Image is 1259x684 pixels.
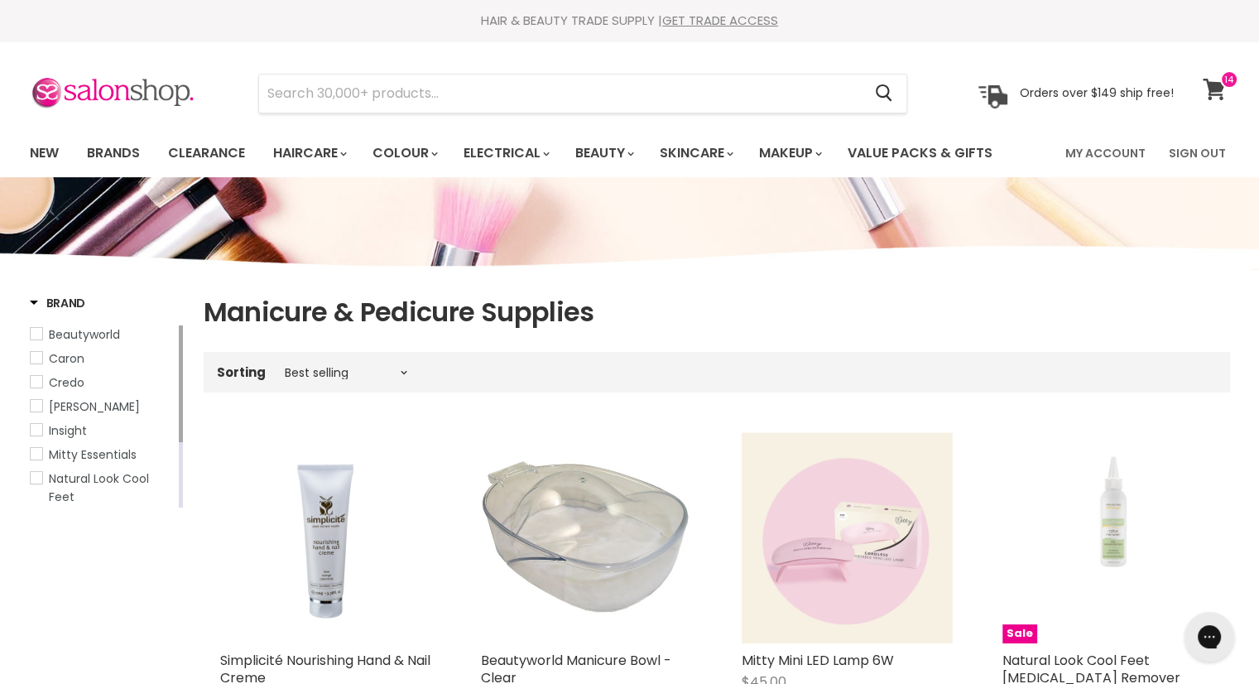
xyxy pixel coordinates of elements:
a: My Account [1055,136,1156,171]
form: Product [258,74,907,113]
p: Orders over $149 ship free! [1020,85,1174,100]
a: Sign Out [1159,136,1236,171]
span: [PERSON_NAME] [49,398,140,415]
a: Insight [30,421,175,440]
a: Makeup [747,136,832,171]
h3: Brand [30,295,86,311]
ul: Main menu [17,129,1031,177]
span: Credo [49,374,84,391]
img: Simplicité Nourishing Hand & Nail Creme [220,432,431,643]
iframe: Gorgias live chat messenger [1176,606,1242,667]
span: Natural Look Cool Feet [49,470,149,505]
input: Search [259,75,863,113]
nav: Main [9,129,1251,177]
span: Sale [1002,624,1037,643]
span: Caron [49,350,84,367]
button: Search [863,75,906,113]
a: Natural Look Cool Feet [30,470,175,506]
a: Natural Look Cool Feet Callus RemoverSale [1002,432,1213,643]
img: Beautyworld Manicure Bowl - Clear [481,432,692,643]
img: Mitty Mini LED Lamp 6W [742,432,953,643]
div: HAIR & BEAUTY TRADE SUPPLY | [9,12,1251,29]
span: Insight [49,422,87,439]
h1: Manicure & Pedicure Supplies [204,295,1230,330]
a: New [17,136,71,171]
a: Clearance [156,136,257,171]
a: Beauty [563,136,644,171]
a: Mitty Essentials [30,446,175,464]
label: Sorting [217,365,266,379]
a: Value Packs & Gifts [835,136,1005,171]
a: Electrical [451,136,560,171]
span: Mitty Essentials [49,446,137,463]
a: Brands [74,136,152,171]
a: Mitty Mini LED Lamp 6W [742,651,894,670]
span: Beautyworld [49,326,120,343]
a: Hawley [30,397,175,416]
a: Credo [30,373,175,392]
a: Caron [30,349,175,368]
a: Haircare [261,136,357,171]
a: GET TRADE ACCESS [662,12,778,29]
a: Skincare [647,136,743,171]
a: Colour [360,136,448,171]
a: Beautyworld [30,325,175,344]
img: Natural Look Cool Feet Callus Remover [1007,432,1209,643]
